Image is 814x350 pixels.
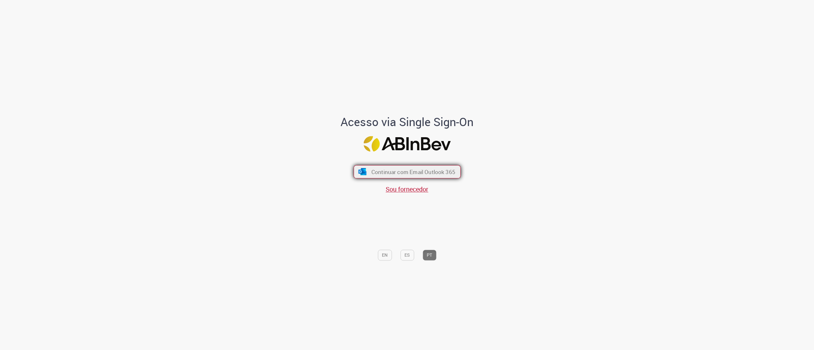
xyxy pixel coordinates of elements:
[363,136,451,151] img: Logo ABInBev
[319,116,495,129] h1: Acesso via Single Sign-On
[371,168,455,175] span: Continuar com Email Outlook 365
[354,165,461,178] button: ícone Azure/Microsoft 360 Continuar com Email Outlook 365
[358,168,367,175] img: ícone Azure/Microsoft 360
[400,250,414,261] button: ES
[423,250,436,261] button: PT
[378,250,392,261] button: EN
[386,185,428,194] a: Sou fornecedor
